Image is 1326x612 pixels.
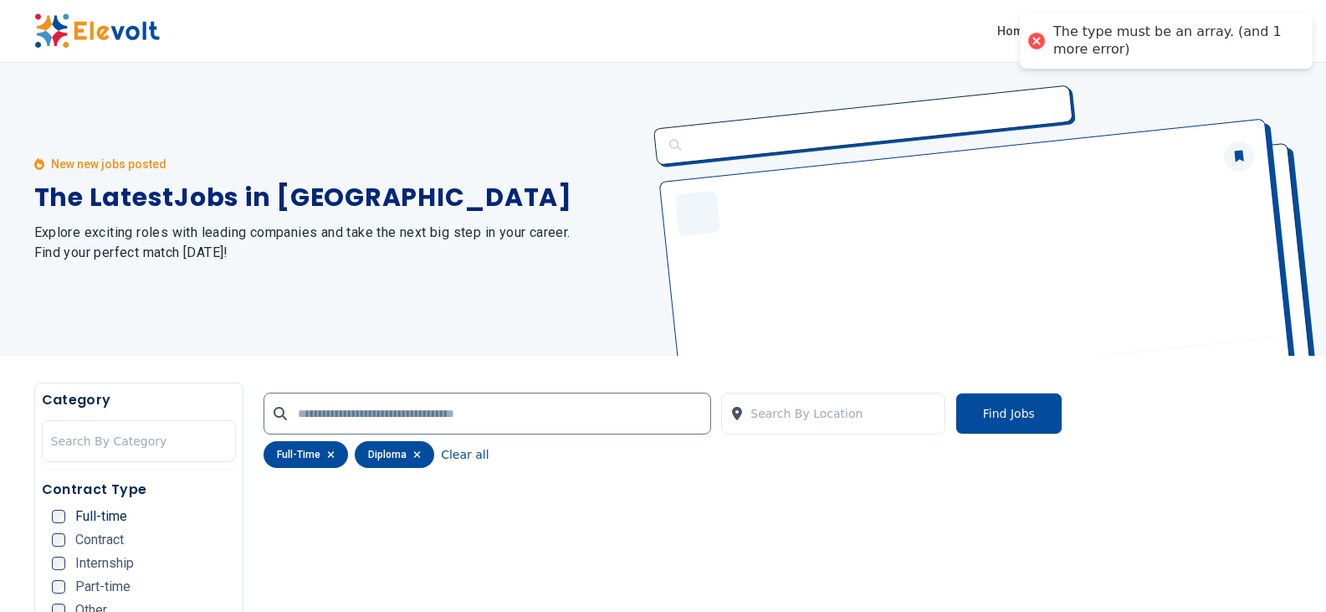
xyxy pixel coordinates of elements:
button: Clear all [441,441,489,468]
input: Internship [52,557,65,570]
span: Internship [75,557,134,570]
input: Contract [52,533,65,547]
a: Home [991,18,1037,44]
input: Full-time [52,510,65,523]
p: New new jobs posted [51,156,166,172]
span: Full-time [75,510,127,523]
div: diploma [355,441,434,468]
h5: Contract Type [42,480,237,500]
span: Contract [75,533,124,547]
div: The type must be an array. (and 1 more error) [1053,23,1296,59]
h5: Category [42,390,237,410]
div: full-time [264,441,348,468]
img: Elevolt [34,13,160,49]
h2: Explore exciting roles with leading companies and take the next big step in your career. Find you... [34,223,643,263]
h1: The Latest Jobs in [GEOGRAPHIC_DATA] [34,183,643,213]
input: Part-time [52,580,65,594]
button: Find Jobs [955,393,1062,435]
span: Part-time [75,580,131,594]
